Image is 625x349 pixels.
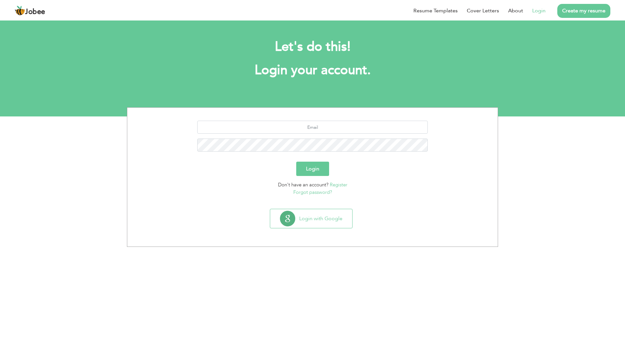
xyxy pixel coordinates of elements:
button: Login [296,162,329,176]
a: Login [532,7,546,15]
a: Cover Letters [467,7,499,15]
h2: Let's do this! [137,38,488,55]
a: Resume Templates [413,7,458,15]
a: About [508,7,523,15]
img: jobee.io [15,6,25,16]
span: Jobee [25,8,45,16]
h1: Login your account. [137,62,488,79]
a: Register [330,181,347,188]
button: Login with Google [270,209,352,228]
span: Don't have an account? [278,181,328,188]
input: Email [197,121,428,134]
a: Create my resume [557,4,610,18]
a: Forgot password? [293,189,332,195]
a: Jobee [15,6,45,16]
